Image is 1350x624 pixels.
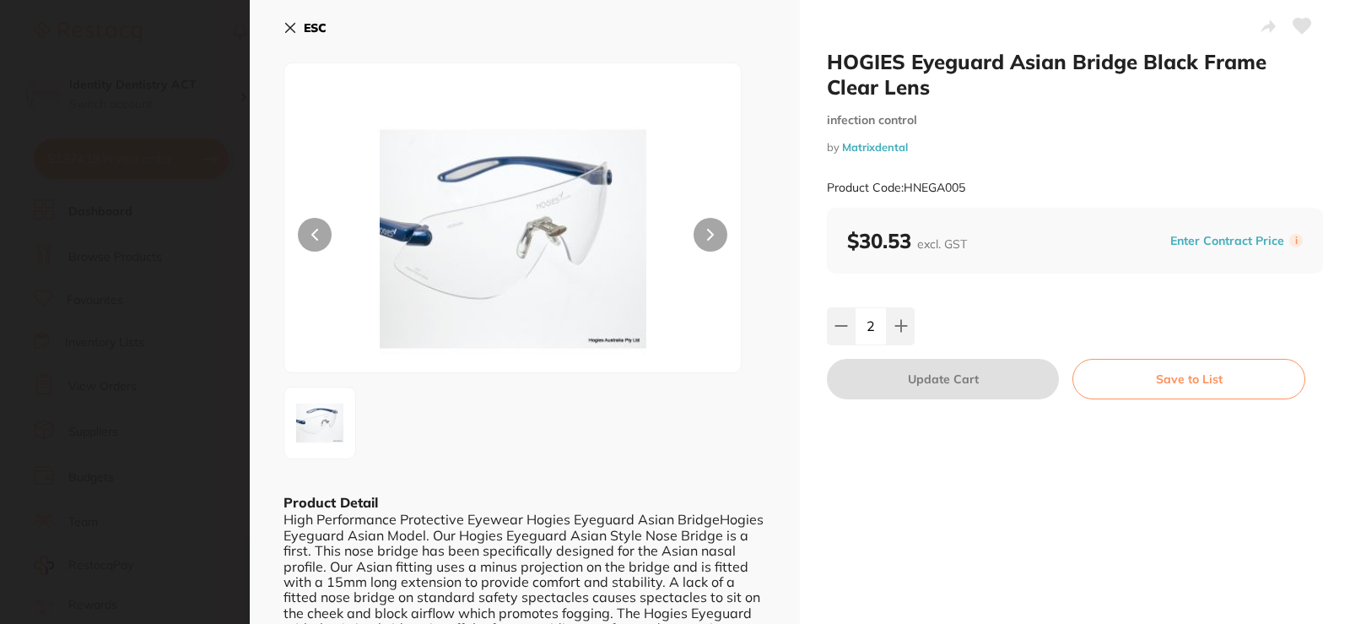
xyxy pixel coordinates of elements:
[289,393,350,453] img: Zw
[827,49,1323,100] h2: HOGIES Eyeguard Asian Bridge Black Frame Clear Lens
[827,181,965,195] small: Product Code: HNEGA005
[847,228,967,253] b: $30.53
[304,20,327,35] b: ESC
[917,236,967,252] span: excl. GST
[842,140,908,154] a: Matrixdental
[1289,234,1303,247] label: i
[375,106,650,372] img: Zw
[283,494,378,511] b: Product Detail
[827,113,1323,128] small: infection control
[1165,233,1289,249] button: Enter Contract Price
[283,14,327,42] button: ESC
[1072,359,1305,399] button: Save to List
[827,141,1323,154] small: by
[827,359,1059,399] button: Update Cart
